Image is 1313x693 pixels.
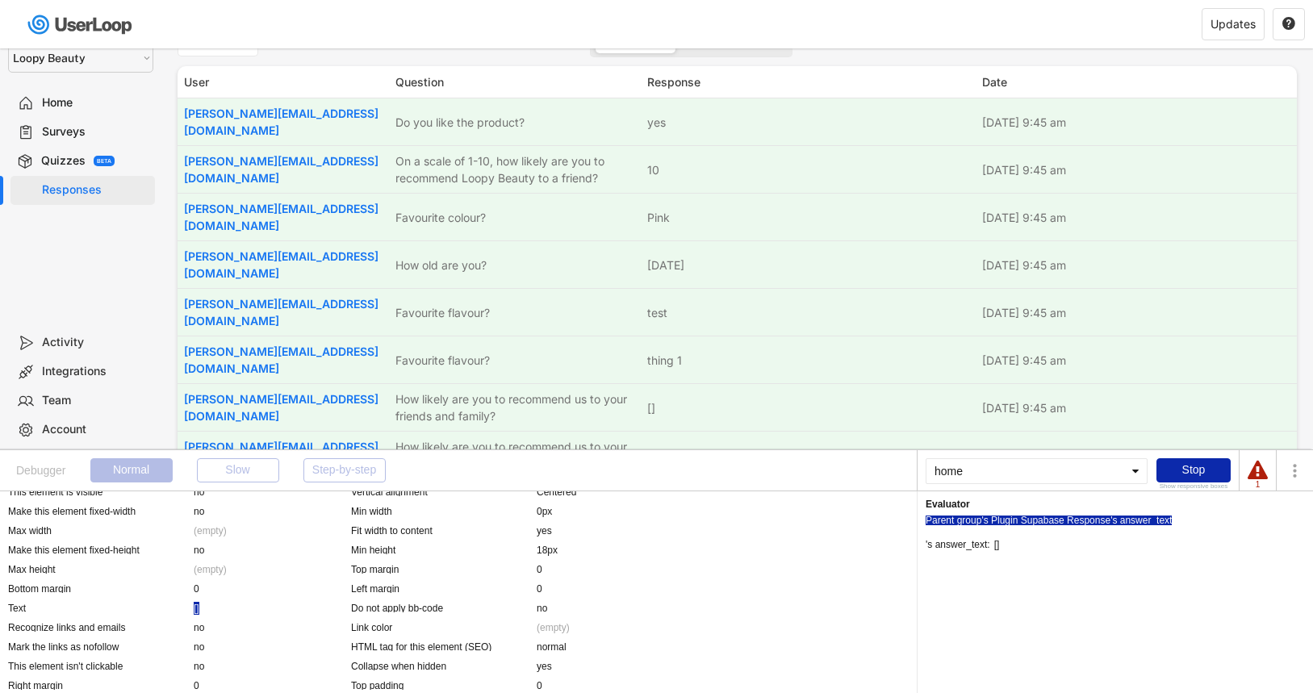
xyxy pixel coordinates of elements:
div: Responses [42,182,148,198]
div: Recognize links and emails [8,621,194,632]
div: no [194,544,204,557]
div: Home [42,95,148,111]
div: Text [8,602,194,612]
div: Stop [1156,458,1231,482]
a: [PERSON_NAME][EMAIL_ADDRESS][DOMAIN_NAME] [184,344,378,375]
div: Make this element fixed-width [8,505,194,516]
div: 1 [1248,481,1268,489]
div: Top margin [351,563,537,574]
div: 18px [537,544,558,557]
div: [DATE] 9:45 am [982,209,1291,226]
div: User [184,73,386,90]
div: Surveys [42,124,148,140]
div: [] [647,399,655,416]
div: Link color [351,621,537,632]
div: [] [994,540,1000,549]
div: no [194,505,204,518]
img: userloop-logo-01.svg [24,8,138,41]
div: (empty) [537,621,570,634]
div: yes [537,660,552,673]
div: 0 [537,563,542,576]
div: [DATE] 9:45 am [982,257,1291,273]
div: How likely are you to recommend us to your friends and family? [395,390,638,424]
div: How likely are you to recommend us to your friends and family? [395,438,638,472]
div: On a scale of 1-10, how likely are you to recommend Loopy Beauty to a friend? [395,152,638,186]
div: Question [395,73,638,90]
div: Favourite flavour? [395,304,638,321]
div: Team [42,393,148,408]
div: Vertical alignment [351,486,537,496]
div: [DATE] [647,257,684,273]
div: (empty) [194,563,227,576]
div: Right margin [8,679,194,690]
a: [PERSON_NAME][EMAIL_ADDRESS][DOMAIN_NAME] [184,392,378,423]
div: 0px [537,505,552,518]
div: Top padding [351,679,537,690]
div: 0 [537,679,542,692]
div: Pink [647,209,670,226]
div: 10 [647,161,659,178]
a: [PERSON_NAME][EMAIL_ADDRESS][DOMAIN_NAME] [184,297,378,328]
div: normal [537,641,567,653]
div: Min width [351,505,537,516]
div: Fit width to content [351,524,537,535]
div: Max width [8,524,194,535]
a: [PERSON_NAME][EMAIL_ADDRESS][DOMAIN_NAME] [184,440,378,470]
div: Do you like the product? [395,114,638,131]
a: [PERSON_NAME][EMAIL_ADDRESS][DOMAIN_NAME] [184,202,378,232]
div: Parent group's Plugin Supabase Response [926,516,1110,525]
div: Collapse when hidden [351,660,537,670]
div: Account [42,422,148,437]
div: no [194,621,204,634]
div: thing 1 [647,352,682,369]
div: no [537,602,547,615]
div: BETA [97,158,111,164]
div: Mark the links as nofollow [8,641,194,651]
div: Favourite flavour? [395,352,638,369]
div: Activity [42,335,148,350]
div: Do not apply bb-code [351,602,537,612]
div: This element isn't clickable [8,660,194,670]
div: Make this element fixed-height [8,544,194,554]
div: [DATE] 9:45 am [982,399,1291,416]
a: [PERSON_NAME][EMAIL_ADDRESS][DOMAIN_NAME] [184,154,378,185]
div: HTML tag for this element (SEO) [351,641,537,651]
div: 0 [194,679,199,692]
div: This element is visible [8,486,194,496]
div: Left margin [351,582,537,593]
div: [DATE] 9:45 am [982,352,1291,369]
div: no [194,486,204,499]
div: test [647,304,667,321]
div: [DATE] 9:45 am [982,304,1291,321]
button:  [1282,17,1296,31]
div: Favourite colour? [395,209,638,226]
div: Integrations [42,364,148,379]
div: [DATE] 9:45 am [982,447,1291,464]
div: Response [647,73,972,90]
div: How old are you? [395,257,638,273]
div: Show responsive boxes [1156,483,1231,490]
div: Min height [351,544,537,554]
div: no [194,660,204,673]
div: 's answer_text: [926,540,990,549]
div: Updates [1211,19,1256,30]
div: Bottom margin [8,582,194,593]
div: home [926,458,1148,484]
div: no [194,641,204,653]
div: 0 [194,582,199,595]
div: yes [537,524,552,537]
div: [] [194,602,199,615]
div: 5 [647,447,654,464]
div: yes [647,114,666,131]
div: Centered [537,486,576,499]
div: Quizzes [41,153,86,169]
div: (empty) [194,524,227,537]
a: [PERSON_NAME][EMAIL_ADDRESS][DOMAIN_NAME] [184,106,378,137]
text:  [1282,16,1295,31]
div: Date [982,73,1291,90]
a: [PERSON_NAME][EMAIL_ADDRESS][DOMAIN_NAME] [184,249,378,280]
div: [DATE] 9:45 am [982,114,1291,131]
div: 's answer_text [1110,516,1172,525]
div: 0 [537,582,542,595]
div: Evaluator [926,499,970,509]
